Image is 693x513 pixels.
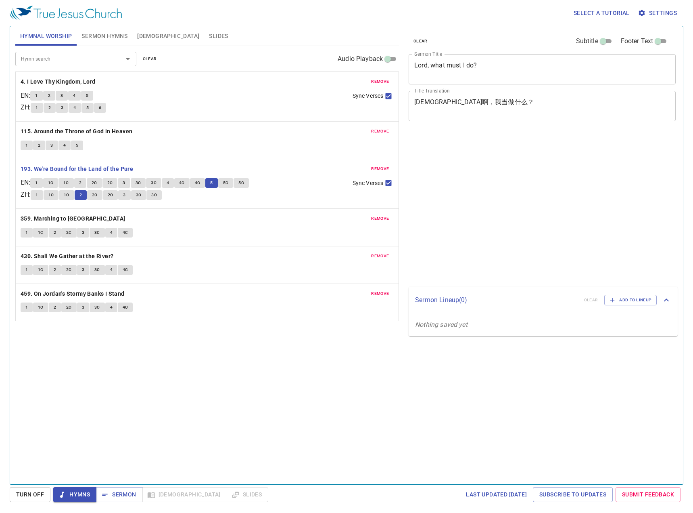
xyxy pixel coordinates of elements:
[35,104,38,111] span: 1
[414,61,670,77] textarea: Lord, what must I do?
[61,265,77,275] button: 2C
[371,215,389,222] span: remove
[636,6,680,21] button: Settings
[21,251,115,261] button: 430. Shall We Gather at the River?
[25,229,28,236] span: 1
[123,266,128,273] span: 4C
[54,229,56,236] span: 2
[50,142,53,149] span: 3
[122,53,134,65] button: Open
[371,78,389,85] span: remove
[366,289,394,299] button: remove
[366,214,394,223] button: remove
[179,179,185,187] span: 4C
[94,266,100,273] span: 3C
[409,36,432,46] button: clear
[33,228,48,238] button: 1C
[38,304,44,311] span: 1C
[21,251,114,261] b: 430. Shall We Gather at the River?
[66,304,72,311] span: 2C
[25,304,28,311] span: 1
[338,54,383,64] span: Audio Playback
[90,228,105,238] button: 3C
[105,303,117,312] button: 4
[21,228,33,238] button: 1
[21,190,31,200] p: ZH :
[61,104,63,111] span: 3
[58,141,71,150] button: 4
[414,98,670,114] textarea: [DEMOGRAPHIC_DATA]啊，我当做什么？
[61,228,77,238] button: 2C
[366,77,394,86] button: remove
[82,229,84,236] span: 3
[10,487,50,502] button: Turn Off
[610,296,651,304] span: Add to Lineup
[137,31,199,41] span: [DEMOGRAPHIC_DATA]
[103,190,118,200] button: 2C
[118,178,130,188] button: 3
[366,251,394,261] button: remove
[86,104,89,111] span: 5
[73,92,75,99] span: 4
[108,191,113,199] span: 2C
[123,304,128,311] span: 4C
[64,191,69,199] span: 1C
[123,179,125,187] span: 3
[151,191,157,199] span: 3C
[59,190,74,200] button: 1C
[21,214,125,224] b: 359. Marching to [GEOGRAPHIC_DATA]
[143,55,157,63] span: clear
[136,179,141,187] span: 3C
[21,77,96,87] b: 4. I Love Thy Kingdom, Lord
[21,289,126,299] button: 459. On Jordan's Stormy Banks I Stand
[90,303,105,312] button: 3C
[90,265,105,275] button: 3C
[371,128,389,135] span: remove
[234,178,249,188] button: 5C
[74,178,86,188] button: 2
[48,191,54,199] span: 1C
[105,265,117,275] button: 4
[576,36,598,46] span: Subtitle
[82,266,84,273] span: 3
[131,190,146,200] button: 3C
[77,228,89,238] button: 3
[66,229,72,236] span: 2C
[44,103,56,113] button: 2
[75,190,87,200] button: 2
[190,178,205,188] button: 4C
[77,265,89,275] button: 3
[123,191,125,199] span: 3
[94,229,100,236] span: 3C
[49,303,61,312] button: 2
[56,103,68,113] button: 3
[94,103,106,113] button: 6
[44,190,59,200] button: 1C
[174,178,190,188] button: 4C
[195,179,200,187] span: 4C
[31,103,43,113] button: 1
[21,265,33,275] button: 1
[539,490,606,500] span: Subscribe to Updates
[63,179,69,187] span: 1C
[533,487,613,502] a: Subscribe to Updates
[21,164,135,174] button: 193. We're Bound for the Land of the Pure
[131,178,146,188] button: 3C
[123,229,128,236] span: 4C
[30,178,42,188] button: 1
[21,126,134,137] button: 115. Around the Throne of God in Heaven
[151,179,157,187] span: 3C
[146,190,162,200] button: 3C
[366,164,394,174] button: remove
[107,179,113,187] span: 2C
[25,266,28,273] span: 1
[81,91,93,101] button: 5
[35,92,38,99] span: 1
[209,31,228,41] span: Slides
[43,91,55,101] button: 2
[82,304,84,311] span: 3
[218,178,234,188] button: 5C
[162,178,174,188] button: 4
[371,165,389,172] span: remove
[353,179,383,187] span: Sync Verses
